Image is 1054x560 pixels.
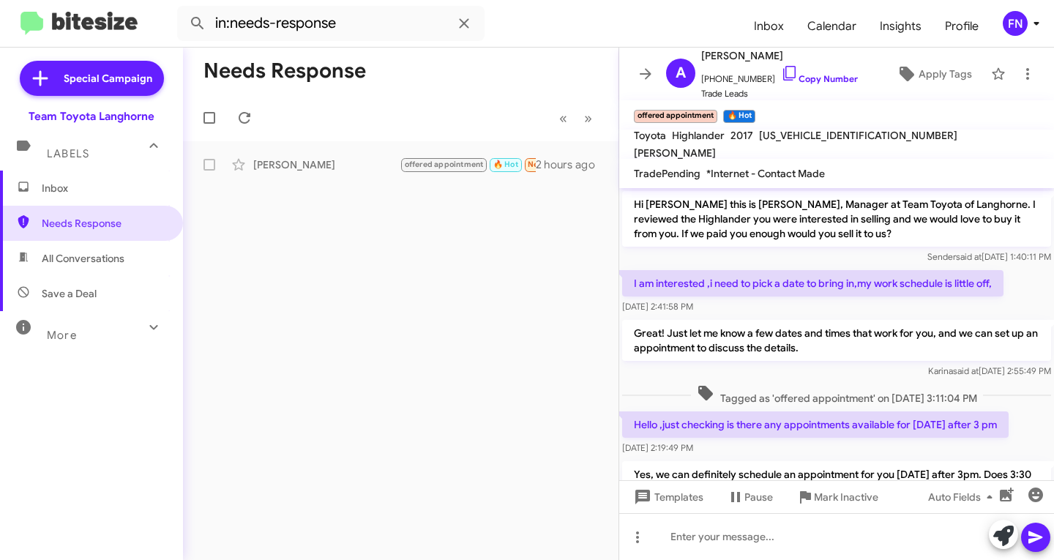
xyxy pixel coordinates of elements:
[927,251,1051,262] span: Sender [DATE] 1:40:11 PM
[730,129,753,142] span: 2017
[29,109,154,124] div: Team Toyota Langhorne
[715,484,785,510] button: Pause
[672,129,725,142] span: Highlander
[47,147,89,160] span: Labels
[883,61,984,87] button: Apply Tags
[622,191,1051,247] p: Hi [PERSON_NAME] this is [PERSON_NAME], Manager at Team Toyota of Langhorne. I reviewed the Highl...
[253,157,400,172] div: [PERSON_NAME]
[933,5,990,48] a: Profile
[619,484,715,510] button: Templates
[953,365,979,376] span: said at
[990,11,1038,36] button: FN
[528,160,590,169] span: Needs Response
[796,5,868,48] a: Calendar
[916,484,1010,510] button: Auto Fields
[622,442,693,453] span: [DATE] 2:19:49 PM
[706,167,825,180] span: *Internet - Contact Made
[723,110,755,123] small: 🔥 Hot
[701,86,858,101] span: Trade Leads
[691,384,983,406] span: Tagged as 'offered appointment' on [DATE] 3:11:04 PM
[744,484,773,510] span: Pause
[634,146,716,160] span: [PERSON_NAME]
[701,64,858,86] span: [PHONE_NUMBER]
[42,286,97,301] span: Save a Deal
[956,251,982,262] span: said at
[634,110,717,123] small: offered appointment
[814,484,878,510] span: Mark Inactive
[400,156,536,173] div: 4:30 works
[742,5,796,48] a: Inbox
[868,5,933,48] a: Insights
[203,59,366,83] h1: Needs Response
[64,71,152,86] span: Special Campaign
[47,329,77,342] span: More
[781,73,858,84] a: Copy Number
[20,61,164,96] a: Special Campaign
[785,484,890,510] button: Mark Inactive
[759,129,957,142] span: [US_VEHICLE_IDENTIFICATION_NUMBER]
[177,6,485,41] input: Search
[676,61,686,85] span: A
[631,484,703,510] span: Templates
[559,109,567,127] span: «
[622,301,693,312] span: [DATE] 2:41:58 PM
[919,61,972,87] span: Apply Tags
[42,181,166,195] span: Inbox
[634,129,666,142] span: Toyota
[622,270,1003,296] p: I am interested ,i need to pick a date to bring in,my work schedule is little off,
[550,103,576,133] button: Previous
[42,251,124,266] span: All Conversations
[551,103,601,133] nav: Page navigation example
[634,167,700,180] span: TradePending
[493,160,518,169] span: 🔥 Hot
[928,484,998,510] span: Auto Fields
[928,365,1051,376] span: Karina [DATE] 2:55:49 PM
[1003,11,1028,36] div: FN
[622,411,1009,438] p: Hello ,just checking is there any appointments available for [DATE] after 3 pm
[536,157,607,172] div: 2 hours ago
[575,103,601,133] button: Next
[405,160,484,169] span: offered appointment
[622,461,1051,502] p: Yes, we can definitely schedule an appointment for you [DATE] after 3pm. Does 3:30 or 4:30pm work/
[622,320,1051,361] p: Great! Just let me know a few dates and times that work for you, and we can set up an appointment...
[701,47,858,64] span: [PERSON_NAME]
[584,109,592,127] span: »
[42,216,166,231] span: Needs Response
